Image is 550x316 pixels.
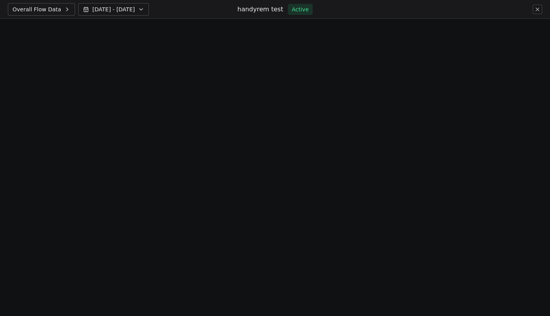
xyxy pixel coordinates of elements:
h1: handyrem test [237,5,283,14]
button: [DATE] - [DATE] [78,3,149,16]
span: [DATE] - [DATE] [92,5,135,13]
span: Active [292,5,308,13]
span: Overall Flow Data [13,5,61,13]
button: Overall Flow Data [8,3,75,16]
